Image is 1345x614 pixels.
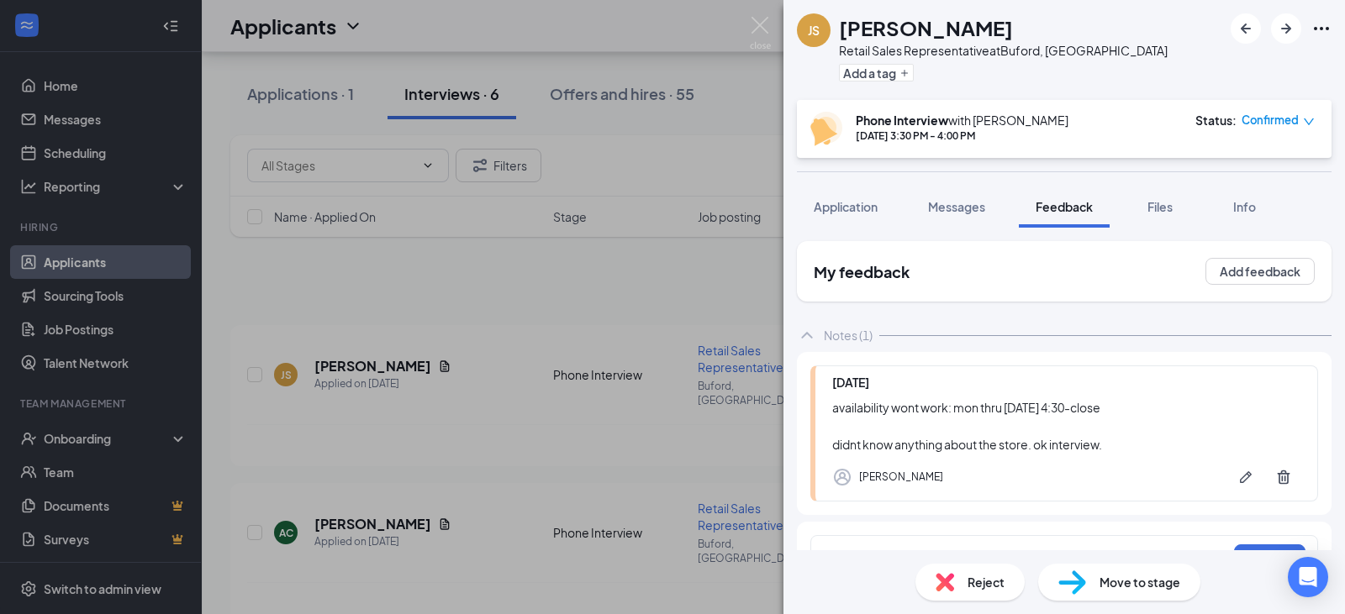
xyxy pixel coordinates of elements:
[797,325,817,345] svg: ChevronUp
[968,573,1005,591] span: Reject
[824,327,873,344] div: Notes (1)
[814,261,910,282] h2: My feedback
[928,199,985,214] span: Messages
[832,467,852,487] svg: Profile
[839,13,1013,42] h1: [PERSON_NAME]
[1036,199,1093,214] span: Feedback
[1276,18,1296,39] svg: ArrowRight
[808,22,820,39] div: JS
[814,199,878,214] span: Application
[1267,460,1300,494] button: Trash
[856,113,948,128] b: Phone Interview
[832,375,869,390] span: [DATE]
[856,112,1068,129] div: with [PERSON_NAME]
[1311,18,1332,39] svg: Ellipses
[1237,469,1254,485] svg: Pen
[832,398,1300,454] div: availability wont work: mon thru [DATE] 4:30-close didnt know anything about the store. ok interv...
[1195,112,1237,129] div: Status :
[1233,199,1256,214] span: Info
[856,129,1068,143] div: [DATE] 3:30 PM - 4:00 PM
[1147,199,1173,214] span: Files
[1288,557,1328,597] div: Open Intercom Messenger
[1229,460,1263,494] button: Pen
[1275,469,1292,485] svg: Trash
[1205,258,1315,285] button: Add feedback
[1271,13,1301,44] button: ArrowRight
[1231,13,1261,44] button: ArrowLeftNew
[1100,573,1180,591] span: Move to stage
[1234,544,1305,571] button: Add note
[859,469,943,485] div: [PERSON_NAME]
[1242,112,1299,129] span: Confirmed
[839,42,1168,59] div: Retail Sales Representative at Buford, [GEOGRAPHIC_DATA]
[899,68,910,78] svg: Plus
[839,64,914,81] button: PlusAdd a tag
[1303,116,1315,128] span: down
[1236,18,1256,39] svg: ArrowLeftNew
